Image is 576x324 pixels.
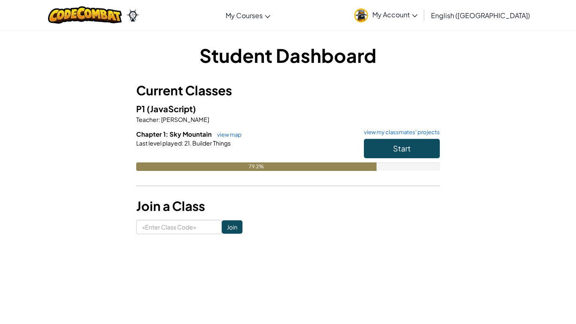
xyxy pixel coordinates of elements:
input: Join [222,220,242,234]
img: avatar [354,8,368,22]
h3: Join a Class [136,197,440,216]
span: Last level played [136,139,182,147]
span: : [182,139,183,147]
span: Start [393,143,411,153]
a: view my classmates' projects [360,130,440,135]
h3: Current Classes [136,81,440,100]
a: My Courses [221,4,275,27]
span: English ([GEOGRAPHIC_DATA]) [431,11,530,20]
img: Ozaria [126,9,140,22]
span: : [159,116,160,123]
a: view map [213,131,242,138]
button: Start [364,139,440,158]
span: 21. [183,139,191,147]
span: My Account [372,10,417,19]
span: [PERSON_NAME] [160,116,209,123]
span: My Courses [226,11,263,20]
div: 79.2% [136,162,377,171]
input: <Enter Class Code> [136,220,222,234]
span: P1 [136,103,147,114]
span: Teacher [136,116,159,123]
h1: Student Dashboard [136,42,440,68]
a: English ([GEOGRAPHIC_DATA]) [427,4,534,27]
a: My Account [350,2,422,28]
span: Builder Things [191,139,231,147]
img: CodeCombat logo [48,6,122,24]
span: Chapter 1: Sky Mountain [136,130,213,138]
span: (JavaScript) [147,103,196,114]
